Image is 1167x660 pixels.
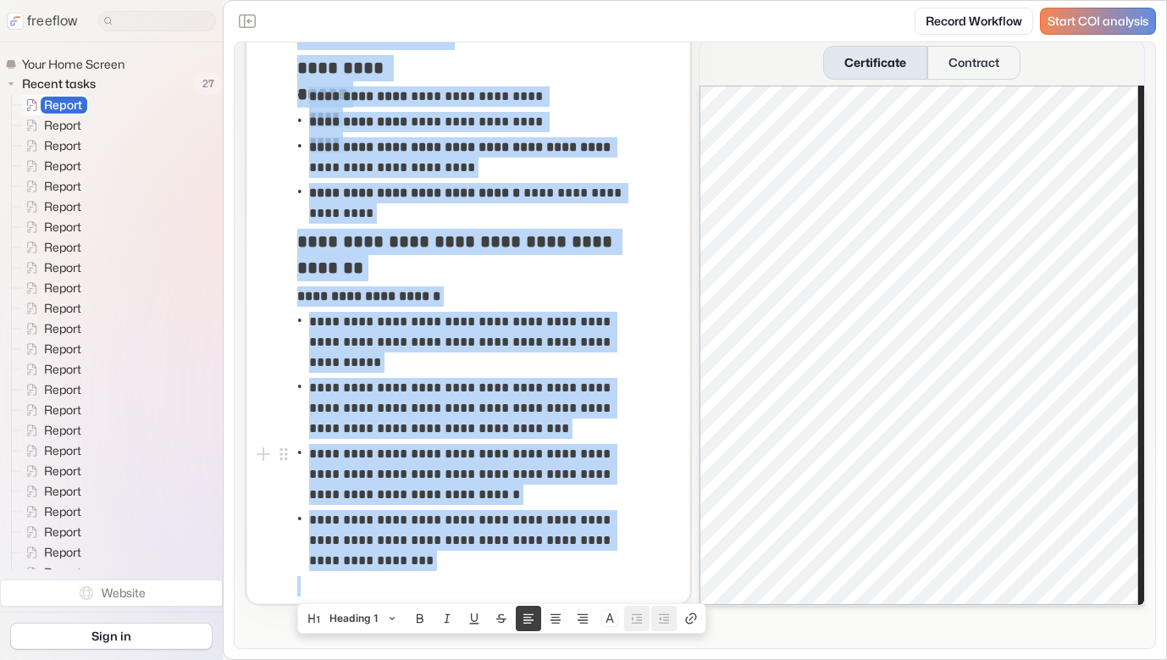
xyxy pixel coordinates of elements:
[12,542,88,563] a: Report
[927,46,1020,80] button: Contract
[41,178,86,195] span: Report
[12,502,88,522] a: Report
[329,606,379,631] span: Heading 1
[12,522,88,542] a: Report
[41,564,86,581] span: Report
[41,320,86,337] span: Report
[570,606,595,631] button: Align text right
[1040,8,1156,35] a: Start COI analysis
[12,319,88,339] a: Report
[462,606,487,631] button: Underline
[407,606,433,631] button: Bold
[12,156,88,176] a: Report
[823,46,927,80] button: Certificate
[19,56,130,73] span: Your Home Screen
[12,298,88,319] a: Report
[12,115,88,136] a: Report
[516,606,541,631] button: Align text left
[41,158,86,175] span: Report
[12,420,88,441] a: Report
[597,606,622,631] button: Colors
[12,339,88,359] a: Report
[12,563,88,583] a: Report
[41,503,86,520] span: Report
[41,341,86,358] span: Report
[624,606,650,631] button: Nest block
[12,258,88,278] a: Report
[41,198,86,215] span: Report
[700,86,1145,605] iframe: Certificate
[7,11,78,31] a: freeflow
[543,606,568,631] button: Align text center
[300,606,406,631] button: Heading 1
[12,481,88,502] a: Report
[41,137,86,154] span: Report
[1048,14,1148,29] span: Start COI analysis
[5,56,131,73] a: Your Home Screen
[41,402,86,419] span: Report
[41,381,86,398] span: Report
[194,73,223,95] span: 27
[12,197,88,217] a: Report
[41,280,86,297] span: Report
[12,237,88,258] a: Report
[5,74,102,94] button: Recent tasks
[41,442,86,459] span: Report
[19,75,101,92] span: Recent tasks
[12,278,88,298] a: Report
[434,606,460,631] button: Italic
[12,176,88,197] a: Report
[274,444,294,464] button: Open block menu
[41,259,86,276] span: Report
[12,400,88,420] a: Report
[41,97,87,114] span: Report
[12,441,88,461] a: Report
[915,8,1033,35] a: Record Workflow
[41,524,86,541] span: Report
[12,380,88,400] a: Report
[489,606,514,631] button: Strike
[41,300,86,317] span: Report
[10,623,213,650] a: Sign in
[41,422,86,439] span: Report
[41,219,86,236] span: Report
[41,361,86,378] span: Report
[27,11,78,31] p: freeflow
[12,136,88,156] a: Report
[12,461,88,481] a: Report
[41,239,86,256] span: Report
[41,463,86,480] span: Report
[12,359,88,380] a: Report
[234,8,261,35] button: Close the sidebar
[651,606,677,631] button: Unnest block
[12,217,88,237] a: Report
[41,544,86,561] span: Report
[253,444,274,464] button: Add block
[41,117,86,134] span: Report
[41,483,86,500] span: Report
[678,606,704,631] button: Create link
[12,95,89,115] a: Report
